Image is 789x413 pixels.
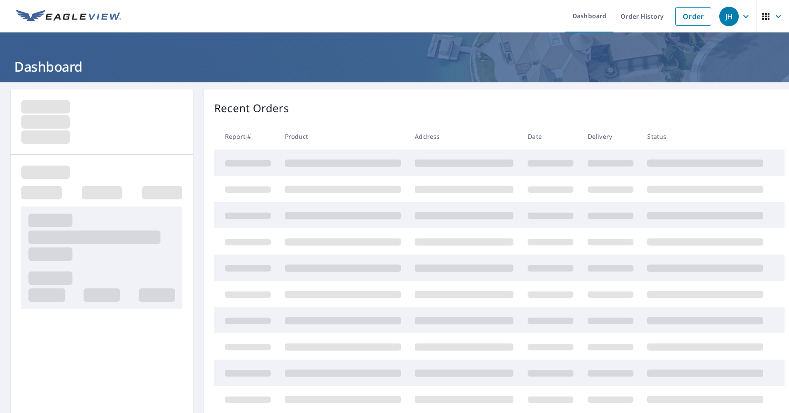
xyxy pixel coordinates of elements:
div: JH [719,7,739,26]
img: EV Logo [16,10,121,23]
th: Date [521,123,581,150]
p: Recent Orders [214,100,289,116]
h1: Dashboard [11,57,778,76]
th: Product [278,123,408,150]
th: Delivery [581,123,641,150]
th: Report # [214,123,278,150]
th: Status [640,123,770,150]
th: Address [408,123,521,150]
a: Order [675,7,711,26]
